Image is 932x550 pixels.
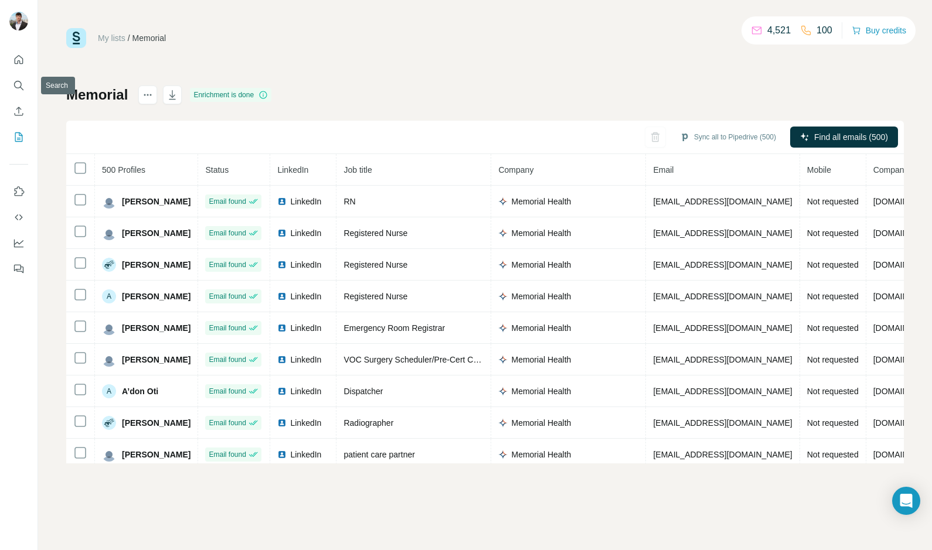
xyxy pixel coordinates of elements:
span: Mobile [807,165,831,175]
button: Dashboard [9,233,28,254]
span: Not requested [807,292,859,301]
span: [EMAIL_ADDRESS][DOMAIN_NAME] [653,418,792,428]
button: actions [138,86,157,104]
span: LinkedIn [290,196,321,207]
span: Email found [209,418,246,428]
div: Open Intercom Messenger [892,487,920,515]
img: company-logo [498,387,508,396]
button: Find all emails (500) [790,127,898,148]
img: company-logo [498,450,508,459]
span: Not requested [807,450,859,459]
span: [PERSON_NAME] [122,449,191,460]
div: A [102,289,116,303]
span: [PERSON_NAME] [122,227,191,239]
span: [EMAIL_ADDRESS][DOMAIN_NAME] [653,260,792,269]
span: LinkedIn [290,449,321,460]
span: [EMAIL_ADDRESS][DOMAIN_NAME] [653,228,792,238]
span: [PERSON_NAME] [122,354,191,365]
span: [PERSON_NAME] [122,291,191,302]
img: Avatar [102,321,116,335]
img: Avatar [9,12,28,30]
span: Email found [209,291,246,302]
span: 500 Profiles [102,165,145,175]
span: Emergency Room Registrar [343,323,445,333]
span: Email found [209,449,246,460]
span: Not requested [807,260,859,269]
span: [EMAIL_ADDRESS][DOMAIN_NAME] [653,292,792,301]
img: LinkedIn logo [277,323,287,333]
span: Registered Nurse [343,228,407,238]
span: Email [653,165,674,175]
img: Avatar [102,258,116,272]
img: Avatar [102,353,116,367]
div: Enrichment is done [190,88,271,102]
span: Memorial Health [511,291,571,302]
span: VOC Surgery Scheduler/Pre-Cert Coordinator [343,355,510,364]
img: Avatar [102,447,116,462]
span: Not requested [807,355,859,364]
h1: Memorial [66,86,128,104]
span: Not requested [807,387,859,396]
button: Use Surfe on LinkedIn [9,181,28,202]
span: Email found [209,354,246,365]
span: Email found [209,228,246,238]
span: [EMAIL_ADDRESS][DOMAIN_NAME] [653,387,792,396]
span: Status [205,165,229,175]
span: LinkedIn [290,291,321,302]
span: Memorial Health [511,322,571,334]
span: Email found [209,196,246,207]
span: Email found [209,259,246,270]
img: company-logo [498,418,508,428]
button: Enrich CSV [9,101,28,122]
button: Feedback [9,258,28,279]
span: Memorial Health [511,385,571,397]
span: LinkedIn [290,385,321,397]
div: A [102,384,116,398]
img: Avatar [102,226,116,240]
span: Not requested [807,323,859,333]
img: LinkedIn logo [277,292,287,301]
button: Buy credits [852,22,906,39]
img: LinkedIn logo [277,387,287,396]
img: Surfe Logo [66,28,86,48]
span: Email found [209,386,246,397]
span: Not requested [807,197,859,206]
img: LinkedIn logo [277,228,287,238]
span: Job title [343,165,372,175]
button: Sync all to Pipedrive (500) [672,128,784,146]
img: LinkedIn logo [277,260,287,269]
span: [EMAIL_ADDRESS][DOMAIN_NAME] [653,323,792,333]
span: A’don Oti [122,385,158,397]
p: 100 [817,23,832,37]
img: Avatar [102,194,116,209]
img: LinkedIn logo [277,450,287,459]
span: [PERSON_NAME] [122,322,191,334]
img: LinkedIn logo [277,197,287,206]
span: [EMAIL_ADDRESS][DOMAIN_NAME] [653,450,792,459]
span: Radiographer [343,418,393,428]
img: company-logo [498,323,508,333]
p: 4,521 [767,23,791,37]
button: Use Surfe API [9,207,28,228]
span: [PERSON_NAME] [122,196,191,207]
span: [EMAIL_ADDRESS][DOMAIN_NAME] [653,355,792,364]
img: Avatar [102,416,116,430]
span: Find all emails (500) [814,131,888,143]
span: RN [343,197,355,206]
button: Search [9,75,28,96]
span: LinkedIn [290,354,321,365]
span: Dispatcher [343,387,383,396]
span: Memorial Health [511,354,571,365]
span: Email found [209,323,246,333]
button: Quick start [9,49,28,70]
img: company-logo [498,197,508,206]
span: [EMAIL_ADDRESS][DOMAIN_NAME] [653,197,792,206]
img: company-logo [498,292,508,301]
span: Not requested [807,228,859,238]
span: LinkedIn [290,227,321,239]
span: Memorial Health [511,227,571,239]
img: LinkedIn logo [277,418,287,428]
img: company-logo [498,260,508,269]
span: [PERSON_NAME] [122,417,191,429]
a: My lists [98,33,125,43]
